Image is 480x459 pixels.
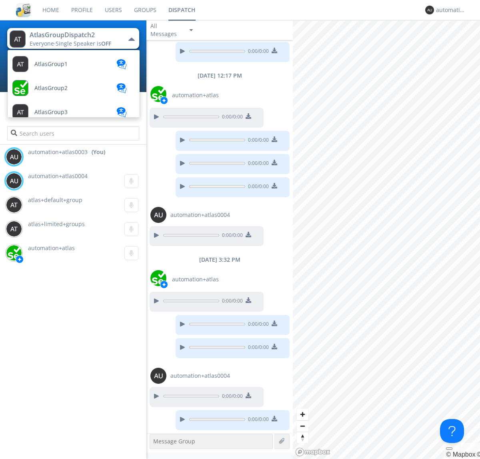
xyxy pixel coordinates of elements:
span: OFF [101,40,111,47]
span: 0:00 / 0:00 [245,416,269,425]
img: download media button [272,160,277,165]
span: AtlasGroup1 [34,61,68,67]
img: download media button [272,321,277,326]
span: 0:00 / 0:00 [245,321,269,329]
img: 373638.png [6,221,22,237]
div: Everyone · [30,40,120,48]
ul: AtlasGroupDispatch2Everyone·Single Speaker isOFF [7,50,140,118]
img: download media button [246,393,251,398]
iframe: Toggle Customer Support [440,419,464,443]
button: Zoom in [297,409,308,420]
span: 0:00 / 0:00 [219,232,243,241]
img: 373638.png [425,6,434,14]
img: download media button [272,183,277,188]
img: 373638.png [6,173,22,189]
img: d2d01cd9b4174d08988066c6d424eccd [6,245,22,261]
div: (You) [92,148,105,156]
a: Mapbox [446,451,475,458]
img: download media button [246,113,251,119]
img: 373638.png [6,197,22,213]
img: cddb5a64eb264b2086981ab96f4c1ba7 [16,3,30,17]
img: 373638.png [6,149,22,165]
img: download media button [272,48,277,53]
div: [DATE] 12:17 PM [146,72,293,80]
span: 0:00 / 0:00 [219,297,243,306]
img: download media button [272,136,277,142]
button: Reset bearing to north [297,432,308,443]
span: atlas+limited+groups [28,220,85,228]
img: download media button [272,416,277,421]
img: download media button [246,232,251,237]
span: 0:00 / 0:00 [245,136,269,145]
img: 373638.png [150,207,166,223]
img: download media button [246,297,251,303]
div: automation+atlas0003 [436,6,466,14]
span: automation+atlas0004 [170,211,230,219]
span: automation+atlas [172,91,219,99]
img: download media button [272,344,277,349]
span: 0:00 / 0:00 [245,160,269,168]
span: atlas+default+group [28,196,82,204]
a: Mapbox logo [295,447,330,457]
span: 0:00 / 0:00 [245,183,269,192]
div: AtlasGroupDispatch2 [30,30,120,40]
img: 373638.png [150,368,166,384]
img: translation-blue.svg [116,83,128,93]
span: Reset bearing to north [297,432,308,443]
span: automation+atlas0004 [170,372,230,380]
button: Toggle attribution [446,447,452,450]
span: automation+atlas0003 [28,148,88,156]
img: d2d01cd9b4174d08988066c6d424eccd [150,270,166,286]
span: AtlasGroup2 [34,85,68,91]
span: automation+atlas [28,244,75,252]
span: 0:00 / 0:00 [219,113,243,122]
img: d2d01cd9b4174d08988066c6d424eccd [150,86,166,102]
span: automation+atlas0004 [28,172,88,180]
span: 0:00 / 0:00 [245,48,269,56]
button: Zoom out [297,420,308,432]
button: AtlasGroupDispatch2Everyone·Single Speaker isOFF [7,28,139,49]
span: Single Speaker is [56,40,111,47]
span: AtlasGroup3 [34,109,68,115]
img: translation-blue.svg [116,107,128,117]
img: 373638.png [10,30,26,48]
span: automation+atlas [172,275,219,283]
input: Search users [7,126,139,140]
div: [DATE] 3:32 PM [146,256,293,264]
img: caret-down-sm.svg [190,29,193,31]
div: All Messages [150,22,182,38]
span: 0:00 / 0:00 [245,344,269,353]
span: 0:00 / 0:00 [219,393,243,401]
img: translation-blue.svg [116,59,128,69]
